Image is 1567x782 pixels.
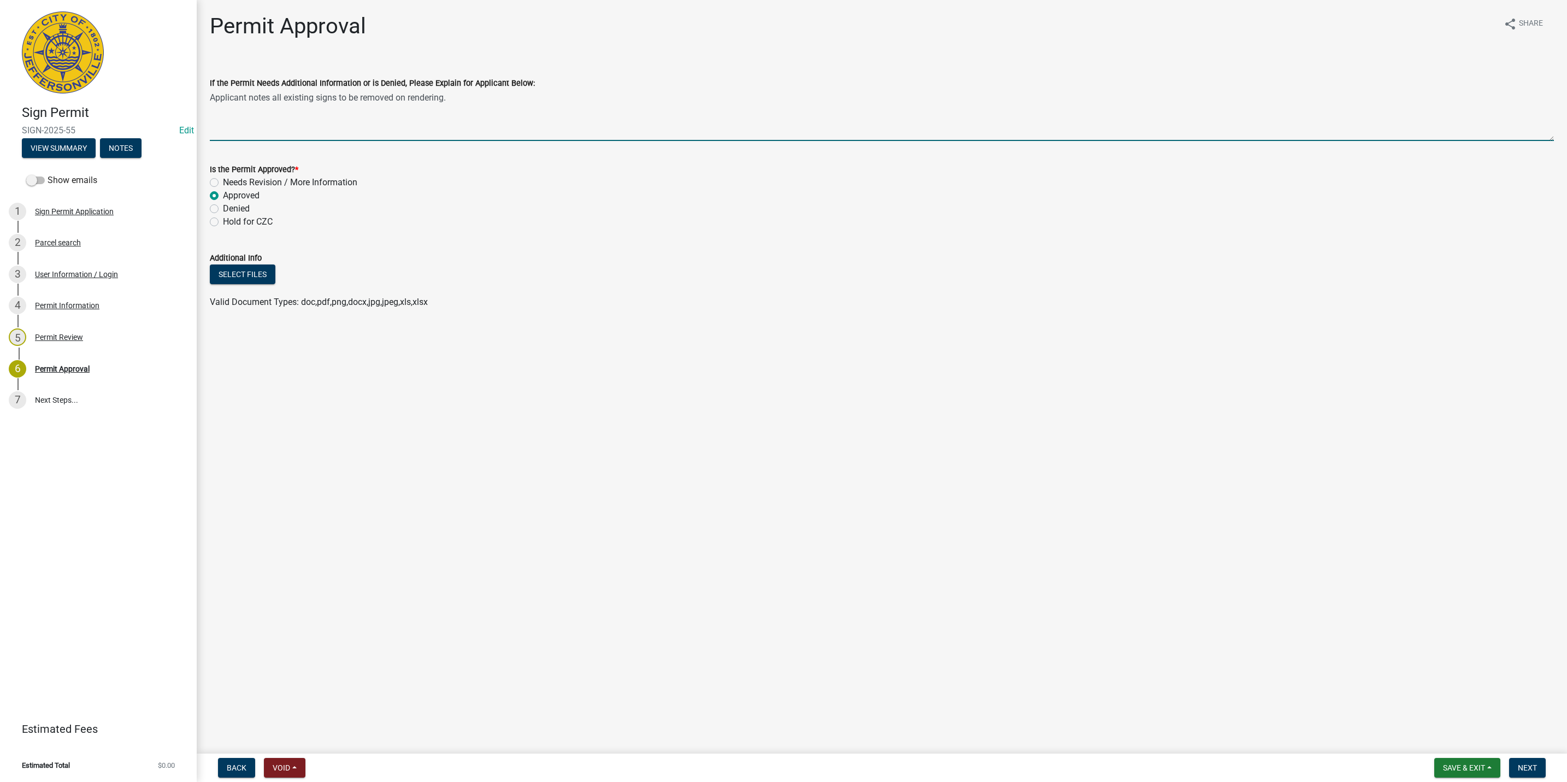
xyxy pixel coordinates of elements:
[223,202,250,215] label: Denied
[26,174,97,187] label: Show emails
[227,763,246,772] span: Back
[273,763,290,772] span: Void
[22,138,96,158] button: View Summary
[210,264,275,284] button: Select files
[1504,17,1517,31] i: share
[264,758,305,778] button: Void
[210,297,428,307] span: Valid Document Types: doc,pdf,png,docx,jpg,jpeg,xls,xlsx
[223,176,357,189] label: Needs Revision / More Information
[210,255,262,262] label: Additional Info
[1509,758,1546,778] button: Next
[1443,763,1485,772] span: Save & Exit
[9,266,26,283] div: 3
[158,762,175,769] span: $0.00
[22,125,175,136] span: SIGN-2025-55
[35,208,114,215] div: Sign Permit Application
[210,80,535,87] label: If the Permit Needs Additional Information or is Denied, Please Explain for Applicant Below:
[210,166,298,174] label: Is the Permit Approved?
[22,144,96,153] wm-modal-confirm: Summary
[1519,17,1543,31] span: Share
[1518,763,1537,772] span: Next
[35,271,118,278] div: User Information / Login
[35,365,90,373] div: Permit Approval
[223,189,260,202] label: Approved
[35,239,81,246] div: Parcel search
[9,360,26,378] div: 6
[9,328,26,346] div: 5
[9,203,26,220] div: 1
[22,11,104,93] img: City of Jeffersonville, Indiana
[1434,758,1500,778] button: Save & Exit
[22,762,70,769] span: Estimated Total
[35,302,99,309] div: Permit Information
[9,234,26,251] div: 2
[210,13,366,39] h1: Permit Approval
[22,105,188,121] h4: Sign Permit
[35,333,83,341] div: Permit Review
[100,144,142,153] wm-modal-confirm: Notes
[9,718,179,740] a: Estimated Fees
[179,125,194,136] a: Edit
[1495,13,1552,34] button: shareShare
[9,391,26,409] div: 7
[218,758,255,778] button: Back
[179,125,194,136] wm-modal-confirm: Edit Application Number
[100,138,142,158] button: Notes
[9,297,26,314] div: 4
[223,215,273,228] label: Hold for CZC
